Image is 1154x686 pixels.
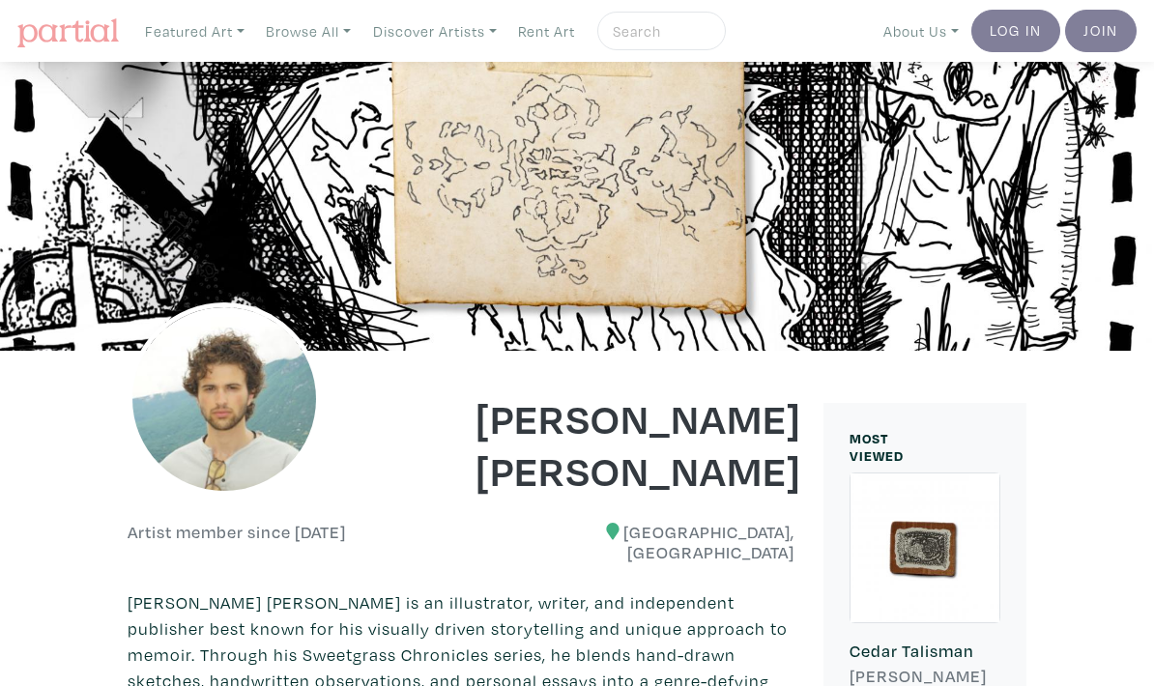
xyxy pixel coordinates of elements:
[476,522,794,563] h6: [GEOGRAPHIC_DATA], [GEOGRAPHIC_DATA]
[128,302,321,496] img: phpThumb.php
[364,12,505,51] a: Discover Artists
[971,10,1060,52] a: Log In
[128,522,346,543] h6: Artist member since [DATE]
[611,19,707,43] input: Search
[875,12,967,51] a: About Us
[850,429,904,465] small: MOST VIEWED
[850,641,1000,662] h6: Cedar Talisman
[257,12,360,51] a: Browse All
[1065,10,1137,52] a: Join
[509,12,584,51] a: Rent Art
[476,391,794,496] h1: [PERSON_NAME] [PERSON_NAME]
[136,12,253,51] a: Featured Art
